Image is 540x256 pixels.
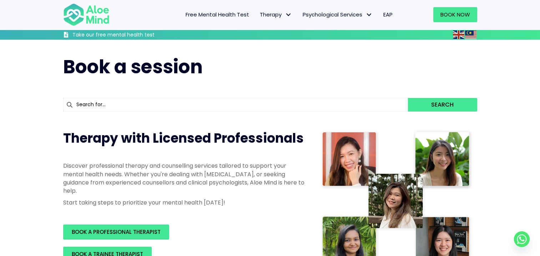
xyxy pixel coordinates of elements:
[63,98,408,112] input: Search for...
[383,11,393,18] span: EAP
[119,7,398,22] nav: Menu
[254,7,297,22] a: TherapyTherapy: submenu
[63,31,193,40] a: Take our free mental health test
[283,10,294,20] span: Therapy: submenu
[433,7,477,22] a: Book Now
[364,10,374,20] span: Psychological Services: submenu
[186,11,249,18] span: Free Mental Health Test
[63,225,169,240] a: BOOK A PROFESSIONAL THERAPIST
[63,3,110,26] img: Aloe mind Logo
[72,228,161,236] span: BOOK A PROFESSIONAL THERAPIST
[378,7,398,22] a: EAP
[72,31,193,39] h3: Take our free mental health test
[63,198,306,207] p: Start taking steps to prioritize your mental health [DATE]!
[260,11,292,18] span: Therapy
[453,30,465,39] a: English
[514,231,530,247] a: Whatsapp
[408,98,477,112] button: Search
[465,30,477,39] a: Malay
[180,7,254,22] a: Free Mental Health Test
[63,129,304,147] span: Therapy with Licensed Professionals
[63,162,306,195] p: Discover professional therapy and counselling services tailored to support your mental health nee...
[297,7,378,22] a: Psychological ServicesPsychological Services: submenu
[453,30,464,39] img: en
[303,11,373,18] span: Psychological Services
[465,30,476,39] img: ms
[63,54,203,80] span: Book a session
[440,11,470,18] span: Book Now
